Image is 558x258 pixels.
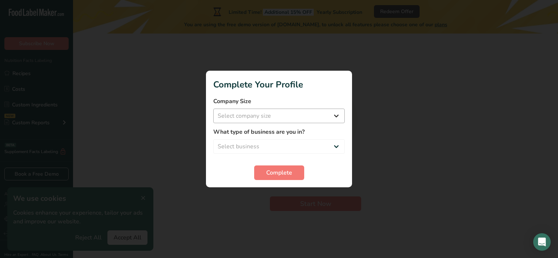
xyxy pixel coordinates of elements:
[254,165,304,180] button: Complete
[213,97,345,106] label: Company Size
[213,128,345,136] label: What type of business are you in?
[533,233,551,251] div: Open Intercom Messenger
[213,78,345,91] h1: Complete Your Profile
[266,168,292,177] span: Complete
